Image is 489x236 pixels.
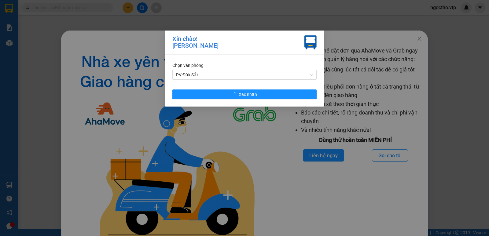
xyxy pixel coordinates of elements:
button: Xác nhận [172,89,317,99]
img: vxr-icon [304,35,317,49]
span: Xác nhận [239,91,257,98]
div: Chọn văn phòng [172,62,317,69]
span: loading [232,92,239,96]
span: PV Đắk Sắk [176,70,313,79]
div: Xin chào! [PERSON_NAME] [172,35,219,49]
